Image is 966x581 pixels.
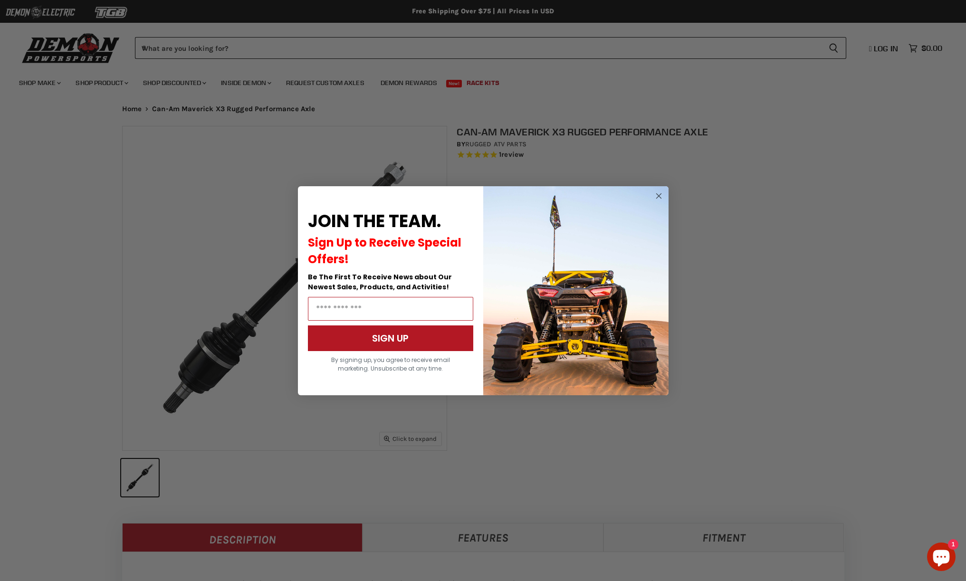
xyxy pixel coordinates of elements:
button: Close dialog [653,190,665,202]
inbox-online-store-chat: Shopify online store chat [924,543,958,573]
input: Email Address [308,297,473,321]
span: Be The First To Receive News about Our Newest Sales, Products, and Activities! [308,272,452,292]
span: JOIN THE TEAM. [308,209,441,233]
img: a9095488-b6e7-41ba-879d-588abfab540b.jpeg [483,186,669,395]
span: By signing up, you agree to receive email marketing. Unsubscribe at any time. [331,356,450,372]
span: Sign Up to Receive Special Offers! [308,235,461,267]
button: SIGN UP [308,325,473,351]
